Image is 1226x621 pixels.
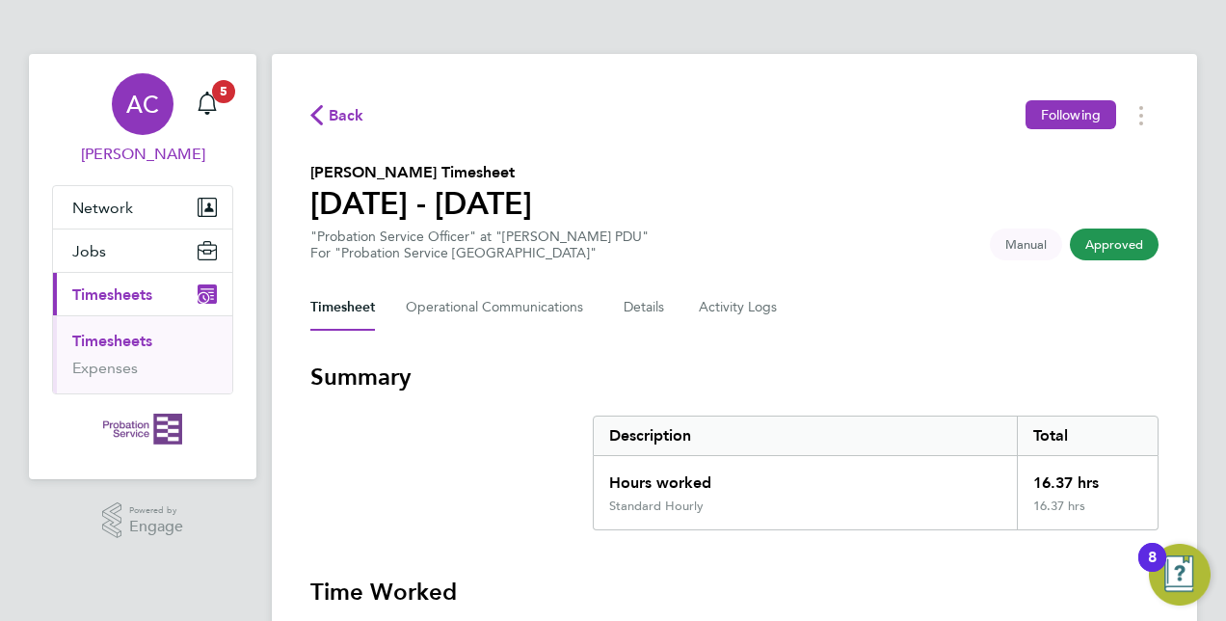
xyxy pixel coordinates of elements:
span: This timesheet was manually created. [990,229,1062,260]
button: Timesheet [310,284,375,331]
div: Description [594,417,1017,455]
a: 5 [188,73,227,135]
span: Jobs [72,242,106,260]
a: Go to home page [52,414,233,445]
div: Timesheets [53,315,232,393]
button: Back [310,103,364,127]
button: Timesheets Menu [1124,100,1159,130]
span: Amina Campbell [52,143,233,166]
span: Following [1041,106,1101,123]
button: Operational Communications [406,284,593,331]
div: Total [1017,417,1158,455]
div: 16.37 hrs [1017,456,1158,499]
h2: [PERSON_NAME] Timesheet [310,161,532,184]
span: This timesheet has been approved. [1070,229,1159,260]
div: For "Probation Service [GEOGRAPHIC_DATA]" [310,245,649,261]
div: "Probation Service Officer" at "[PERSON_NAME] PDU" [310,229,649,261]
div: Hours worked [594,456,1017,499]
button: Activity Logs [699,284,780,331]
button: Open Resource Center, 8 new notifications [1149,544,1211,606]
button: Network [53,186,232,229]
button: Timesheets [53,273,232,315]
h1: [DATE] - [DATE] [310,184,532,223]
span: Timesheets [72,285,152,304]
a: Timesheets [72,332,152,350]
span: Powered by [129,502,183,519]
div: Summary [593,416,1159,530]
div: Standard Hourly [609,499,704,514]
div: 8 [1148,557,1157,582]
h3: Time Worked [310,577,1159,607]
span: Engage [129,519,183,535]
a: Expenses [72,359,138,377]
button: Following [1026,100,1116,129]
span: Network [72,199,133,217]
button: Details [624,284,668,331]
div: 16.37 hrs [1017,499,1158,529]
img: probationservice-logo-retina.png [103,414,181,445]
span: AC [126,92,159,117]
nav: Main navigation [29,54,256,479]
span: 5 [212,80,235,103]
a: Powered byEngage [102,502,184,539]
a: AC[PERSON_NAME] [52,73,233,166]
button: Jobs [53,229,232,272]
span: Back [329,104,364,127]
h3: Summary [310,362,1159,392]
